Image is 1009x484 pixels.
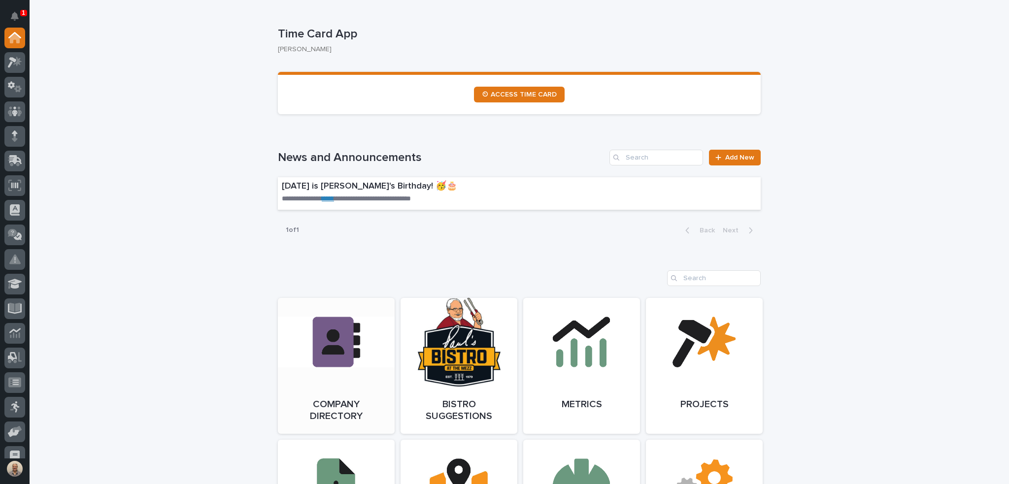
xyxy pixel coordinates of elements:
[482,91,557,98] span: ⏲ ACCESS TIME CARD
[401,298,517,434] a: Bistro Suggestions
[278,27,757,41] p: Time Card App
[709,150,761,165] a: Add New
[725,154,754,161] span: Add New
[4,6,25,27] button: Notifications
[12,12,25,28] div: Notifications1
[22,9,25,16] p: 1
[609,150,703,165] input: Search
[278,151,605,165] h1: News and Announcements
[278,218,307,242] p: 1 of 1
[278,298,395,434] a: Company Directory
[723,227,744,234] span: Next
[719,226,761,235] button: Next
[677,226,719,235] button: Back
[694,227,715,234] span: Back
[667,270,761,286] input: Search
[4,458,25,479] button: users-avatar
[646,298,763,434] a: Projects
[278,45,753,54] p: [PERSON_NAME]
[523,298,640,434] a: Metrics
[474,87,565,102] a: ⏲ ACCESS TIME CARD
[282,181,623,192] p: [DATE] is [PERSON_NAME]'s Birthday! 🥳🎂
